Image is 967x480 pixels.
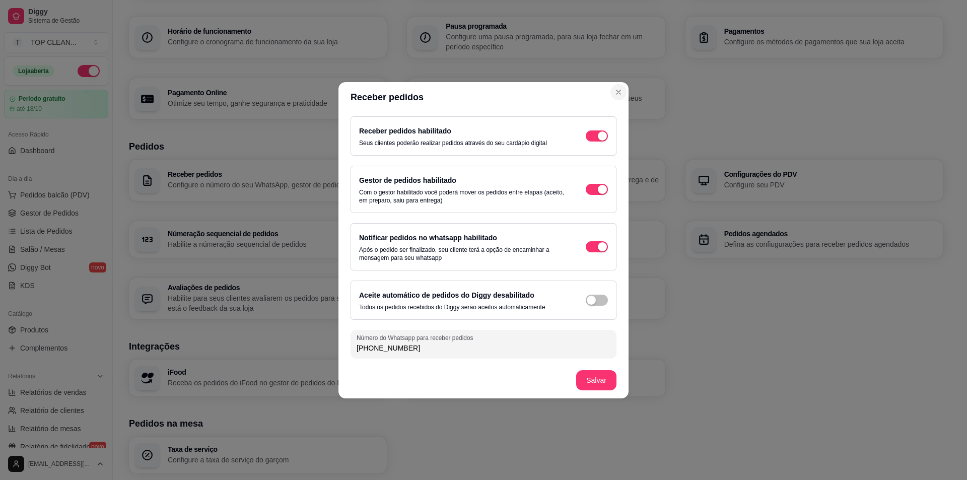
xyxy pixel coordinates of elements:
[359,246,566,262] p: Após o pedido ser finalizado, seu cliente terá a opção de encaminhar a mensagem para seu whatsapp
[576,370,616,390] button: Salvar
[357,343,610,353] input: Número do Whatsapp para receber pedidos
[338,82,629,112] header: Receber pedidos
[357,333,476,342] label: Número do Whatsapp para receber pedidos
[359,234,497,242] label: Notificar pedidos no whatsapp habilitado
[359,188,566,204] p: Com o gestor habilitado você poderá mover os pedidos entre etapas (aceito, em preparo, saiu para ...
[359,127,451,135] label: Receber pedidos habilitado
[359,139,547,147] p: Seus clientes poderão realizar pedidos através do seu cardápio digital
[359,291,534,299] label: Aceite automático de pedidos do Diggy desabilitado
[359,303,545,311] p: Todos os pedidos recebidos do Diggy serão aceitos automáticamente
[359,176,456,184] label: Gestor de pedidos habilitado
[610,84,627,100] button: Close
